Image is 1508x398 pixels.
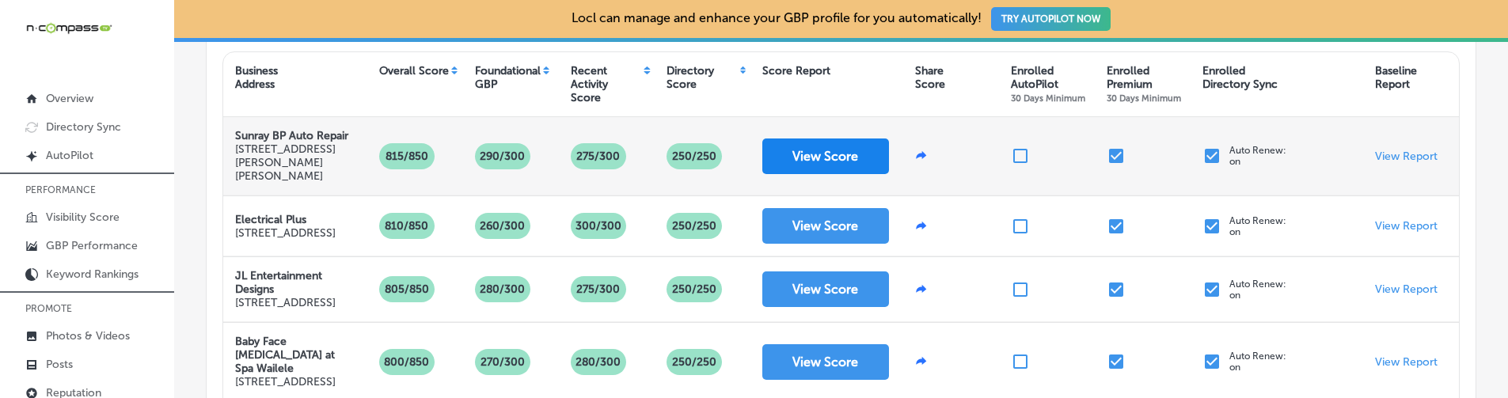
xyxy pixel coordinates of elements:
[235,64,278,91] div: Business Address
[46,149,93,162] p: AutoPilot
[762,271,889,307] button: View Score
[379,143,435,169] p: 815/850
[1375,355,1438,369] a: View Report
[1229,351,1286,373] p: Auto Renew: on
[46,267,139,281] p: Keyword Rankings
[235,213,306,226] strong: Electrical Plus
[915,64,945,91] div: Share Score
[378,213,435,239] p: 810/850
[762,64,830,78] div: Score Report
[570,276,626,302] p: 275/300
[46,210,120,224] p: Visibility Score
[46,329,130,343] p: Photos & Videos
[1229,215,1286,237] p: Auto Renew: on
[378,349,435,375] p: 800/850
[235,226,336,240] p: [STREET_ADDRESS]
[379,64,449,78] div: Overall Score
[46,92,93,105] p: Overview
[1375,282,1438,296] a: View Report
[762,344,889,380] button: View Score
[569,213,628,239] p: 300/300
[235,375,355,389] p: [STREET_ADDRESS]
[1229,145,1286,167] p: Auto Renew: on
[235,296,355,309] p: [STREET_ADDRESS]
[1375,219,1438,233] a: View Report
[762,138,889,174] button: View Score
[475,64,541,91] div: Foundational GBP
[1202,64,1278,91] div: Enrolled Directory Sync
[666,276,723,302] p: 250 /250
[235,129,348,142] strong: Sunray BP Auto Repair
[666,213,723,239] p: 250 /250
[46,239,138,252] p: GBP Performance
[378,276,435,302] p: 805/850
[571,64,642,104] div: Recent Activity Score
[570,143,626,169] p: 275/300
[1375,64,1417,91] div: Baseline Report
[1107,93,1181,104] span: 30 Days Minimum
[474,349,531,375] p: 270/300
[235,142,355,183] p: [STREET_ADDRESS][PERSON_NAME][PERSON_NAME]
[25,21,112,36] img: 660ab0bf-5cc7-4cb8-ba1c-48b5ae0f18e60NCTV_CLogo_TV_Black_-500x88.png
[666,143,723,169] p: 250 /250
[1375,150,1438,163] a: View Report
[762,208,889,244] button: View Score
[473,276,531,302] p: 280/300
[46,120,121,134] p: Directory Sync
[667,64,738,91] div: Directory Score
[1229,279,1286,301] p: Auto Renew: on
[473,213,531,239] p: 260/300
[666,349,723,375] p: 250 /250
[1011,64,1085,104] div: Enrolled AutoPilot
[473,143,531,169] p: 290/300
[235,269,322,296] strong: JL Entertainment Designs
[1011,93,1085,104] span: 30 Days Minimum
[1107,64,1181,104] div: Enrolled Premium
[235,335,335,375] strong: Baby Face [MEDICAL_DATA] at Spa Wailele
[991,7,1111,31] button: TRY AUTOPILOT NOW
[569,349,627,375] p: 280/300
